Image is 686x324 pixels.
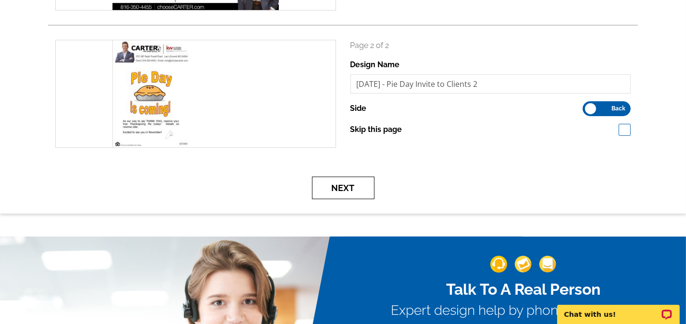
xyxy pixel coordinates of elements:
input: File Name [350,74,631,94]
p: Page 2 of 2 [350,40,631,51]
img: support-img-2.png [515,256,532,273]
label: Skip this page [350,124,402,135]
span: Back [611,106,625,111]
label: Side [350,103,367,114]
label: Design Name [350,59,400,71]
h2: Talk To A Real Person [391,280,656,299]
img: support-img-3_1.png [539,256,556,273]
h3: Expert design help by phone, email, or chat [391,302,656,319]
button: Next [312,177,374,199]
img: support-img-1.png [490,256,507,273]
iframe: LiveChat chat widget [551,294,686,324]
